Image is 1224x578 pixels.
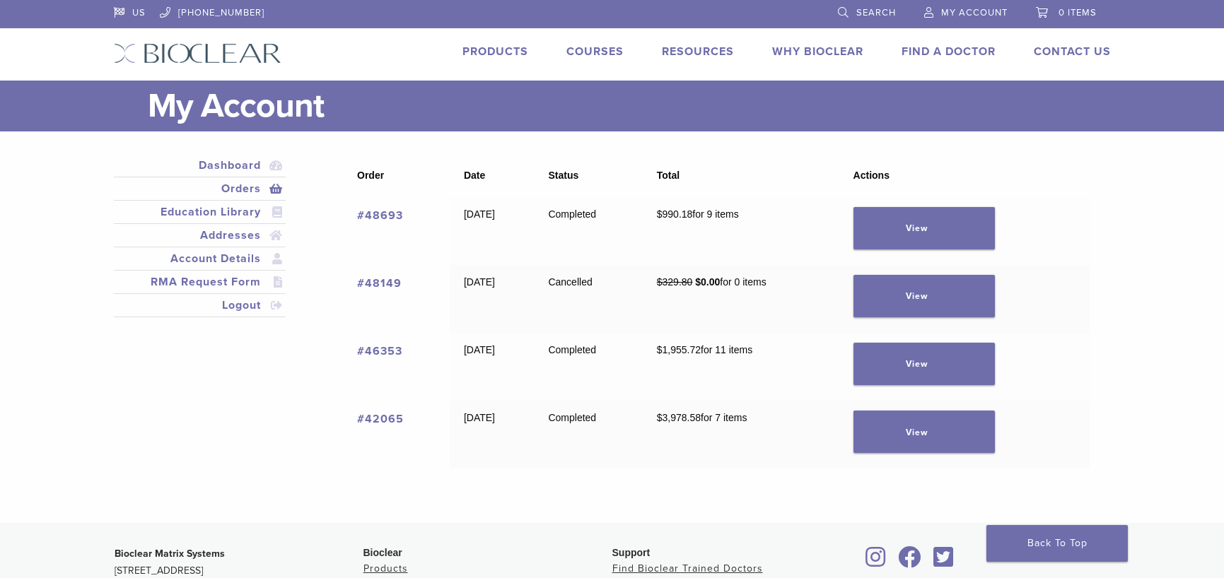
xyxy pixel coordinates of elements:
time: [DATE] [464,208,495,220]
a: Logout [117,297,284,314]
span: Search [856,7,896,18]
td: for 9 items [643,197,839,265]
a: Bioclear [894,555,926,569]
img: Bioclear [114,43,281,64]
span: My Account [941,7,1008,18]
a: View order number 42065 [357,412,404,426]
span: Actions [853,170,890,181]
a: Find A Doctor [902,45,996,59]
h1: My Account [148,81,1111,131]
td: for 0 items [643,265,839,333]
a: View order 48693 [853,207,995,249]
a: View order 48149 [853,275,995,317]
time: [DATE] [464,412,495,423]
span: Order [357,170,384,181]
a: Products [363,562,408,574]
a: Why Bioclear [772,45,863,59]
a: Contact Us [1034,45,1111,59]
a: Products [462,45,528,59]
span: Date [464,170,485,181]
a: Back To Top [986,525,1128,562]
td: Cancelled [535,265,643,333]
a: RMA Request Form [117,273,284,290]
span: 3,978.58 [657,412,701,423]
a: Dashboard [117,157,284,174]
span: $ [657,412,663,423]
span: Bioclear [363,547,402,558]
a: Account Details [117,250,284,267]
a: Courses [566,45,624,59]
a: Orders [117,180,284,197]
del: $329.80 [657,276,693,288]
span: Status [548,170,578,181]
td: Completed [535,197,643,265]
td: for 7 items [643,401,839,468]
a: Find Bioclear Trained Doctors [612,562,763,574]
span: 0.00 [695,276,720,288]
span: $ [657,208,663,220]
a: View order number 48693 [357,208,403,223]
td: for 11 items [643,333,839,401]
nav: Account pages [114,154,286,334]
span: $ [695,276,701,288]
strong: Bioclear Matrix Systems [115,548,225,560]
span: 0 items [1059,7,1097,18]
td: Completed [535,333,643,401]
time: [DATE] [464,276,495,288]
a: View order number 48149 [357,276,402,290]
td: Completed [535,401,643,468]
span: $ [657,344,663,355]
time: [DATE] [464,344,495,355]
span: Total [657,170,680,181]
a: View order 42065 [853,411,995,453]
a: Bioclear [861,555,891,569]
span: 1,955.72 [657,344,701,355]
a: Education Library [117,204,284,220]
a: View order number 46353 [357,344,402,358]
a: Bioclear [929,555,959,569]
a: View order 46353 [853,343,995,385]
a: Addresses [117,227,284,244]
a: Resources [662,45,734,59]
span: 990.18 [657,208,693,220]
span: Support [612,547,651,558]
